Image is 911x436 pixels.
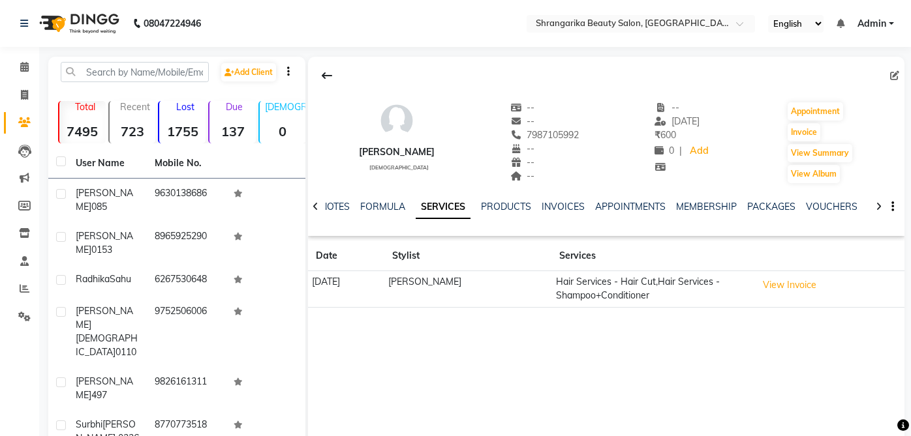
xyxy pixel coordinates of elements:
strong: 1755 [159,123,206,139]
input: Search by Name/Mobile/Email/Code [61,62,209,82]
span: 0110 [116,346,136,358]
span: -- [510,170,535,182]
strong: 137 [209,123,256,139]
span: [DATE] [655,115,700,127]
span: [PERSON_NAME][DEMOGRAPHIC_DATA] [76,305,138,358]
span: Sahu [110,273,131,285]
span: 0153 [91,244,112,255]
span: 085 [91,201,107,212]
th: User Name [68,149,147,179]
a: PRODUCTS [481,201,531,212]
a: FORMULA [360,201,405,212]
th: Stylist [384,241,552,271]
a: PACKAGES [747,201,795,212]
a: VOUCHERS [806,201,857,212]
th: Date [308,241,384,271]
span: Radhika [76,273,110,285]
span: [PERSON_NAME] [76,187,133,212]
td: 8965925290 [147,222,226,265]
button: View Album [788,165,840,183]
button: Invoice [788,123,820,141]
p: Lost [164,101,206,113]
b: 08047224946 [144,5,201,42]
a: Add Client [221,63,276,81]
strong: 7495 [59,123,106,139]
a: APPOINTMENTS [595,201,666,212]
span: | [679,144,682,158]
td: 9630138686 [147,179,226,222]
button: View Summary [788,144,852,162]
a: MEMBERSHIP [676,201,737,212]
span: -- [510,102,535,113]
th: Mobile No. [147,149,226,179]
strong: 723 [110,123,156,139]
td: 9752506006 [147,297,226,367]
span: Surbhi [76,418,102,430]
span: ₹ [655,129,660,141]
span: 7987105992 [510,129,579,141]
img: avatar [377,101,416,140]
div: Back to Client [313,63,341,88]
td: Hair Services - Hair Cut,Hair Services - Shampoo+Conditioner [551,271,753,308]
span: [PERSON_NAME] [76,230,133,255]
span: [DEMOGRAPHIC_DATA] [369,164,429,171]
span: 0 [655,145,674,156]
span: -- [655,102,679,113]
p: [DEMOGRAPHIC_DATA] [265,101,306,113]
button: Appointment [788,102,843,121]
strong: 0 [260,123,306,139]
th: Services [551,241,753,271]
span: -- [510,156,535,168]
a: SERVICES [416,196,471,219]
span: 600 [655,129,676,141]
p: Recent [115,101,156,113]
span: Admin [857,17,886,31]
a: NOTES [320,201,350,212]
span: -- [510,115,535,127]
a: Add [687,142,710,160]
td: [PERSON_NAME] [384,271,552,308]
span: -- [510,143,535,154]
span: [PERSON_NAME] [76,375,133,401]
td: 6267530648 [147,265,226,297]
td: [DATE] [308,271,384,308]
div: [PERSON_NAME] [359,145,435,159]
p: Due [212,101,256,113]
button: View Invoice [757,275,822,295]
a: INVOICES [542,201,585,212]
img: logo [33,5,123,42]
p: Total [65,101,106,113]
td: 9826161311 [147,367,226,410]
span: 497 [91,389,107,401]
